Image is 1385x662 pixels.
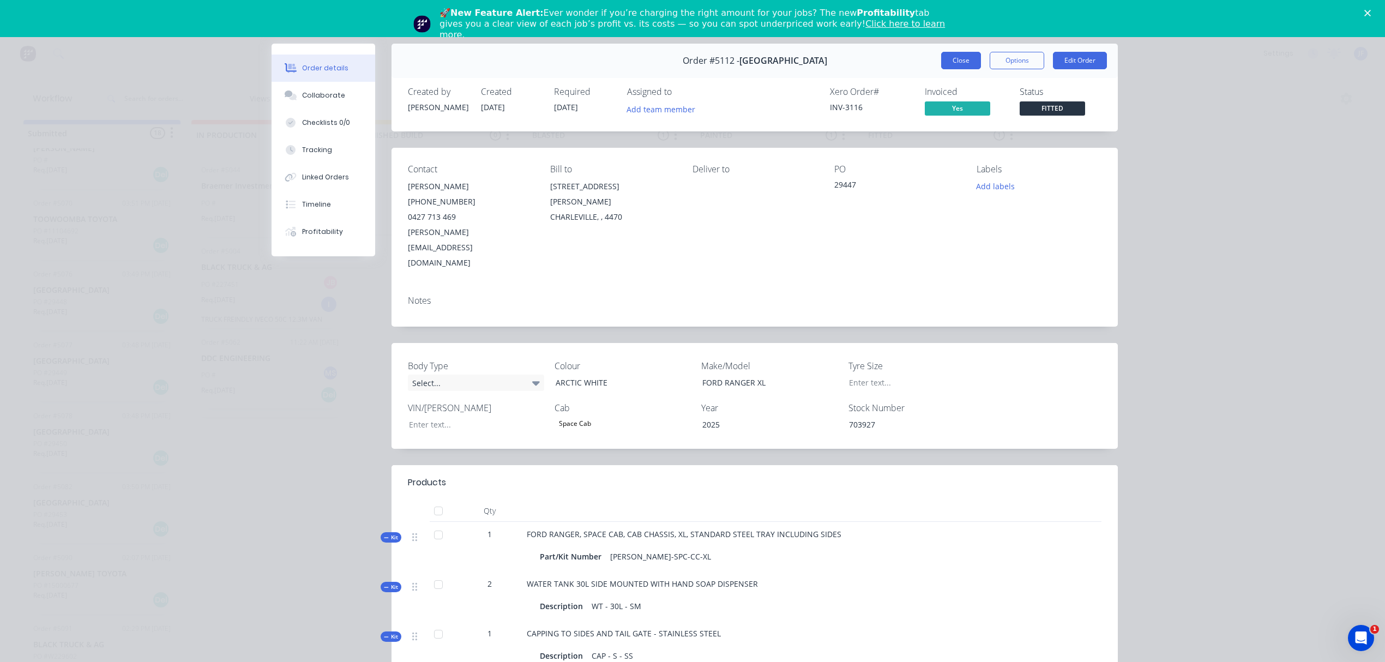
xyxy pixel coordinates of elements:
div: [PERSON_NAME][PHONE_NUMBER]0427 713 469[PERSON_NAME][EMAIL_ADDRESS][DOMAIN_NAME] [408,179,533,270]
button: Checklists 0/0 [272,109,375,136]
button: Order details [272,55,375,82]
div: Description [540,598,587,614]
span: 1 [487,628,492,639]
button: Add team member [627,101,701,116]
button: Edit Order [1053,52,1107,69]
div: 🚀 Ever wonder if you’re charging the right amount for your jobs? The new tab gives you a clear vi... [439,8,954,40]
button: Close [941,52,981,69]
div: Notes [408,296,1101,306]
div: Contact [408,164,533,174]
span: Yes [925,101,990,115]
span: Kit [384,533,398,541]
div: Profitability [302,227,343,237]
label: Tyre Size [848,359,985,372]
div: Kit [381,532,401,543]
div: Bill to [550,164,675,174]
span: [DATE] [481,102,505,112]
div: Select... [408,375,544,391]
span: 2 [487,578,492,589]
span: [GEOGRAPHIC_DATA] [739,56,827,66]
button: Tracking [272,136,375,164]
div: Tracking [302,145,332,155]
div: Kit [381,582,401,592]
label: Stock Number [848,401,985,414]
label: Cab [555,401,691,414]
div: FORD RANGER XL [694,375,830,390]
div: PO [834,164,959,174]
div: [PERSON_NAME]-SPC-CC-XL [606,549,715,564]
iframe: Intercom live chat [1348,625,1374,651]
span: [DATE] [554,102,578,112]
button: Linked Orders [272,164,375,191]
a: Click here to learn more. [439,19,945,40]
button: Add labels [971,179,1021,194]
div: Collaborate [302,91,345,100]
img: Profile image for Team [413,15,431,33]
label: Make/Model [701,359,838,372]
div: Assigned to [627,87,736,97]
span: CAPPING TO SIDES AND TAIL GATE - STAINLESS STEEL [527,628,721,639]
div: Invoiced [925,87,1007,97]
div: Created [481,87,541,97]
div: CHARLEVILLE, , 4470 [550,209,675,225]
label: VIN/[PERSON_NAME] [408,401,544,414]
button: Add team member [621,101,701,116]
div: [STREET_ADDRESS][PERSON_NAME] [550,179,675,209]
span: FITTED [1020,101,1085,115]
div: Qty [457,500,522,522]
div: [PHONE_NUMBER] [408,194,533,209]
b: Profitability [857,8,915,18]
div: Timeline [302,200,331,209]
div: 29447 [834,179,959,194]
div: Required [554,87,614,97]
div: Order details [302,63,348,73]
div: Part/Kit Number [540,549,606,564]
div: [PERSON_NAME][EMAIL_ADDRESS][DOMAIN_NAME] [408,225,533,270]
div: [PERSON_NAME] [408,101,468,113]
span: 1 [1370,625,1379,634]
button: Options [990,52,1044,69]
label: Body Type [408,359,544,372]
label: Year [701,401,838,414]
button: Timeline [272,191,375,218]
div: Deliver to [692,164,817,174]
div: 703927 [840,417,977,432]
button: Collaborate [272,82,375,109]
span: FORD RANGER, SPACE CAB, CAB CHASSIS, XL, STANDARD STEEL TRAY INCLUDING SIDES [527,529,841,539]
div: 0427 713 469 [408,209,533,225]
div: ARCTIC WHITE [547,375,683,390]
div: [PERSON_NAME] [408,179,533,194]
span: WATER TANK 30L SIDE MOUNTED WITH HAND SOAP DISPENSER [527,579,758,589]
button: FITTED [1020,101,1085,118]
span: 1 [487,528,492,540]
div: WT - 30L - SM [587,598,646,614]
div: Created by [408,87,468,97]
div: INV-3116 [830,101,912,113]
div: [STREET_ADDRESS][PERSON_NAME]CHARLEVILLE, , 4470 [550,179,675,225]
span: Kit [384,633,398,641]
span: Order #5112 - [683,56,739,66]
div: Close [1364,10,1375,16]
div: Products [408,476,446,489]
span: Kit [384,583,398,591]
div: Status [1020,87,1101,97]
div: Labels [977,164,1101,174]
div: Checklists 0/0 [302,118,350,128]
div: Linked Orders [302,172,349,182]
div: 2025 [694,417,830,432]
button: Profitability [272,218,375,245]
div: Xero Order # [830,87,912,97]
label: Colour [555,359,691,372]
div: Kit [381,631,401,642]
div: Space Cab [555,417,595,431]
b: New Feature Alert: [450,8,544,18]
